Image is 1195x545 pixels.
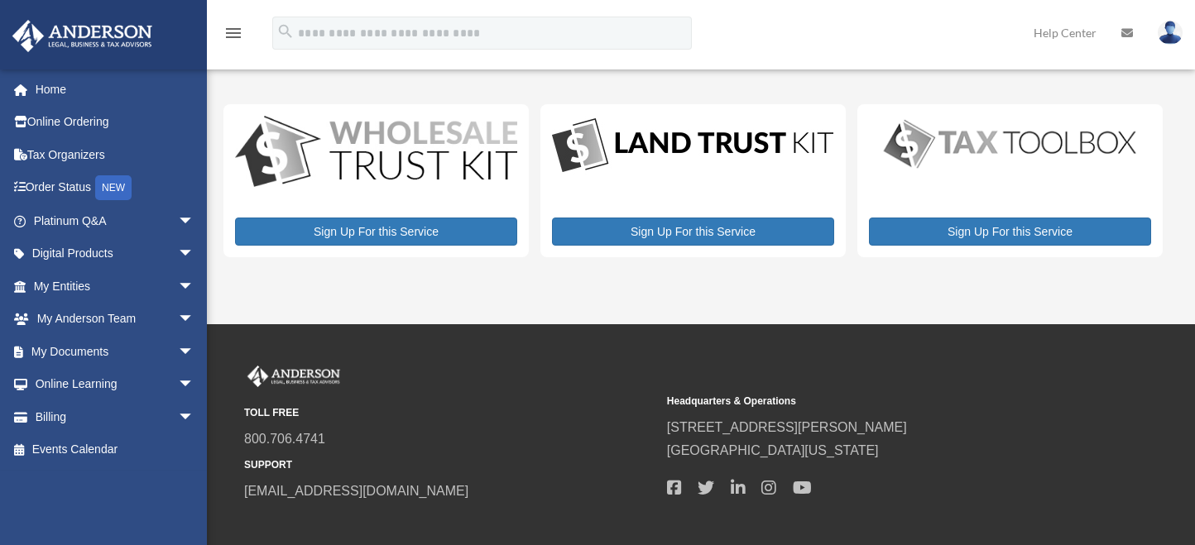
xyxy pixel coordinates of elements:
span: arrow_drop_down [178,303,211,337]
a: [STREET_ADDRESS][PERSON_NAME] [667,420,907,434]
a: Sign Up For this Service [552,218,834,246]
a: Billingarrow_drop_down [12,400,219,433]
a: menu [223,29,243,43]
i: search [276,22,295,41]
a: [GEOGRAPHIC_DATA][US_STATE] [667,443,879,457]
a: Order StatusNEW [12,171,219,205]
a: [EMAIL_ADDRESS][DOMAIN_NAME] [244,484,468,498]
a: Platinum Q&Aarrow_drop_down [12,204,219,237]
img: taxtoolbox_new-1.webp [869,116,1151,172]
span: arrow_drop_down [178,400,211,434]
a: Online Learningarrow_drop_down [12,368,219,401]
span: arrow_drop_down [178,204,211,238]
i: menu [223,23,243,43]
span: arrow_drop_down [178,270,211,304]
div: NEW [95,175,132,200]
img: Anderson Advisors Platinum Portal [7,20,157,52]
small: SUPPORT [244,457,655,474]
a: My Entitiesarrow_drop_down [12,270,219,303]
a: Online Ordering [12,106,219,139]
small: Headquarters & Operations [667,393,1078,410]
small: TOLL FREE [244,404,655,422]
img: User Pic [1158,21,1183,45]
span: arrow_drop_down [178,368,211,402]
span: arrow_drop_down [178,237,211,271]
span: arrow_drop_down [178,335,211,369]
a: 800.706.4741 [244,432,325,446]
a: Sign Up For this Service [869,218,1151,246]
a: My Documentsarrow_drop_down [12,335,219,368]
img: LandTrust_lgo-1.jpg [552,116,833,176]
a: Sign Up For this Service [235,218,517,246]
a: Digital Productsarrow_drop_down [12,237,211,270]
a: Events Calendar [12,433,219,466]
a: Home [12,73,219,106]
a: My Anderson Teamarrow_drop_down [12,303,219,336]
img: WS-Trust-Kit-lgo-1.jpg [235,116,517,190]
img: Anderson Advisors Platinum Portal [244,366,343,387]
a: Tax Organizers [12,138,219,171]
